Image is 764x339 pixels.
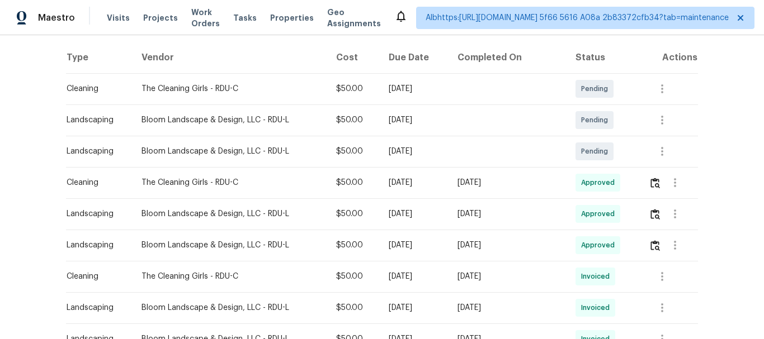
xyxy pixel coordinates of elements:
div: $50.00 [336,146,371,157]
th: Actions [640,42,698,73]
img: Review Icon [650,240,660,251]
div: [DATE] [389,83,439,94]
th: Type [66,42,133,73]
div: [DATE] [458,177,558,188]
span: Maestro [38,12,75,23]
div: [DATE] [458,271,558,282]
div: $50.00 [336,114,371,126]
div: $50.00 [336,208,371,219]
div: Bloom Landscape & Design, LLC - RDU-L [142,302,318,313]
img: Review Icon [650,209,660,219]
div: Bloom Landscape & Design, LLC - RDU-L [142,146,318,157]
div: Cleaning [67,177,124,188]
span: Albhttps:[URL][DOMAIN_NAME] 5f66 5616 A08a 2b83372cfb34?tab=maintenance [426,12,729,23]
span: Approved [581,240,619,251]
div: [DATE] [458,302,558,313]
div: [DATE] [458,240,558,251]
span: Pending [581,114,612,126]
span: Invoiced [581,302,614,313]
div: The Cleaning Girls - RDU-C [142,271,318,282]
div: [DATE] [389,208,439,219]
div: Bloom Landscape & Design, LLC - RDU-L [142,240,318,251]
div: Landscaping [67,302,124,313]
button: Review Icon [649,169,662,196]
div: The Cleaning Girls - RDU-C [142,177,318,188]
div: Cleaning [67,271,124,282]
th: Cost [327,42,380,73]
th: Completed On [449,42,567,73]
span: Properties [270,12,314,23]
th: Vendor [133,42,327,73]
div: Landscaping [67,146,124,157]
div: Landscaping [67,114,124,126]
button: Review Icon [649,200,662,227]
div: $50.00 [336,302,371,313]
span: Approved [581,208,619,219]
div: $50.00 [336,240,371,251]
div: [DATE] [389,240,439,251]
div: [DATE] [389,114,439,126]
span: Geo Assignments [327,7,381,29]
th: Due Date [380,42,448,73]
span: Work Orders [191,7,220,29]
div: [DATE] [389,302,439,313]
span: Invoiced [581,271,614,282]
div: Landscaping [67,240,124,251]
th: Status [567,42,640,73]
div: $50.00 [336,271,371,282]
div: [DATE] [389,146,439,157]
span: Approved [581,177,619,188]
span: Pending [581,146,612,157]
div: Bloom Landscape & Design, LLC - RDU-L [142,208,318,219]
div: $50.00 [336,177,371,188]
button: Review Icon [649,232,662,259]
div: Cleaning [67,83,124,94]
span: Tasks [233,14,257,22]
div: Landscaping [67,208,124,219]
div: The Cleaning Girls - RDU-C [142,83,318,94]
img: Review Icon [650,178,660,188]
div: Bloom Landscape & Design, LLC - RDU-L [142,114,318,126]
span: Pending [581,83,612,94]
div: [DATE] [389,177,439,188]
span: Visits [107,12,130,23]
div: $50.00 [336,83,371,94]
span: Projects [143,12,178,23]
div: [DATE] [389,271,439,282]
div: [DATE] [458,208,558,219]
